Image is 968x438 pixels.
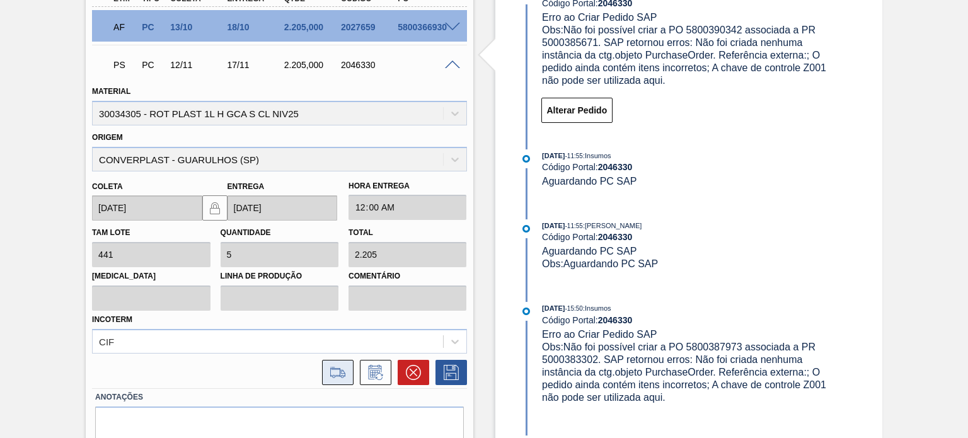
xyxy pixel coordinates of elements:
[221,267,338,285] label: Linha de Produção
[565,153,583,159] span: - 11:55
[113,22,135,32] p: AF
[338,60,400,70] div: 2046330
[583,222,642,229] span: : [PERSON_NAME]
[391,360,429,385] div: Cancelar pedido
[99,336,114,347] div: CIF
[542,232,841,242] div: Código Portal:
[221,228,271,237] label: Quantidade
[92,267,210,285] label: [MEDICAL_DATA]
[207,200,222,216] img: locked
[224,60,287,70] div: 17/11/2025
[349,228,373,237] label: Total
[202,195,228,221] button: locked
[542,162,841,172] div: Código Portal:
[542,176,637,187] span: Aguardando PC SAP
[228,195,337,221] input: dd/mm/yyyy
[542,152,565,159] span: [DATE]
[338,22,400,32] div: 2027659
[354,360,391,385] div: Informar alteração no pedido
[598,315,633,325] strong: 2046330
[92,315,132,324] label: Incoterm
[113,60,135,70] p: PS
[542,315,841,325] div: Código Portal:
[583,152,611,159] span: : Insumos
[110,51,139,79] div: Aguardando PC SAP
[349,267,466,285] label: Comentário
[542,304,565,312] span: [DATE]
[395,22,457,32] div: 5800366930
[542,342,829,403] span: Obs: Não foi possível criar a PO 5800387973 associada a PR 5000383302. SAP retornou erros: Não fo...
[542,246,637,256] span: Aguardando PC SAP
[110,13,139,41] div: Aguardando Faturamento
[542,25,829,86] span: Obs: Não foi possível criar a PO 5800390342 associada a PR 5000385671. SAP retornou erros: Não fo...
[429,360,467,385] div: Salvar Pedido
[224,22,287,32] div: 18/10/2025
[542,222,565,229] span: [DATE]
[92,182,122,191] label: Coleta
[92,87,130,96] label: Material
[541,98,613,123] button: Alterar Pedido
[598,162,633,172] strong: 2046330
[542,258,658,269] span: Obs: Aguardando PC SAP
[228,182,265,191] label: Entrega
[316,360,354,385] div: Ir para Composição de Carga
[167,60,229,70] div: 12/11/2025
[542,329,657,340] span: Erro ao Criar Pedido SAP
[95,388,463,406] label: Anotações
[139,22,167,32] div: Pedido de Compra
[583,304,611,312] span: : Insumos
[92,195,202,221] input: dd/mm/yyyy
[522,155,530,163] img: atual
[92,133,123,142] label: Origem
[281,60,343,70] div: 2.205,000
[542,12,657,23] span: Erro ao Criar Pedido SAP
[522,308,530,315] img: atual
[167,22,229,32] div: 13/10/2025
[349,177,466,195] label: Hora Entrega
[522,225,530,233] img: atual
[565,305,583,312] span: - 15:50
[139,60,167,70] div: Pedido de Compra
[565,222,583,229] span: - 11:55
[281,22,343,32] div: 2.205,000
[92,228,130,237] label: Tam lote
[598,232,633,242] strong: 2046330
